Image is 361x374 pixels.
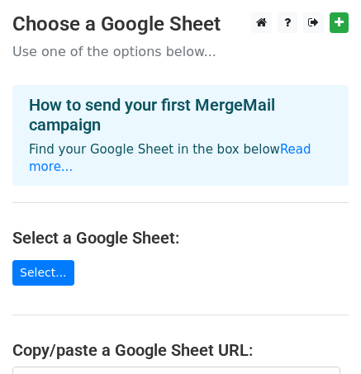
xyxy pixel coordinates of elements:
[29,142,311,174] a: Read more...
[29,141,332,176] p: Find your Google Sheet in the box below
[12,12,349,36] h3: Choose a Google Sheet
[12,260,74,286] a: Select...
[12,228,349,248] h4: Select a Google Sheet:
[29,95,332,135] h4: How to send your first MergeMail campaign
[12,340,349,360] h4: Copy/paste a Google Sheet URL:
[12,43,349,60] p: Use one of the options below...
